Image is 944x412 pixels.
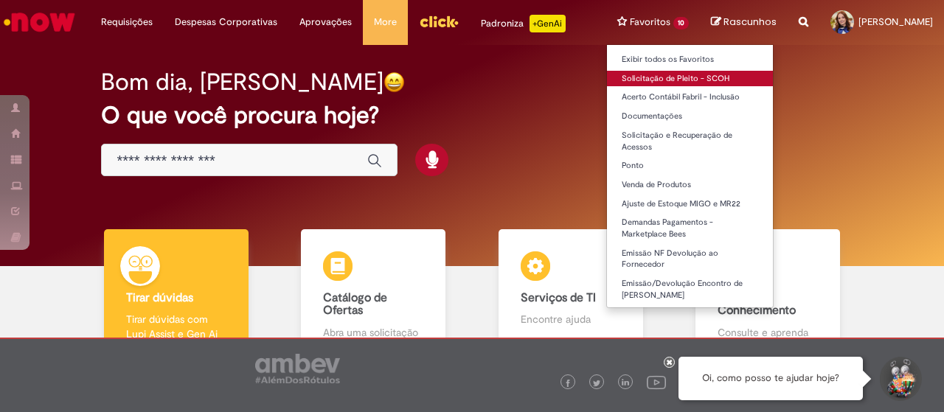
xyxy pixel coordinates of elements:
[622,379,629,388] img: logo_footer_linkedin.png
[101,15,153,29] span: Requisições
[530,15,566,32] p: +GenAi
[299,15,352,29] span: Aprovações
[711,15,777,29] a: Rascunhos
[673,17,689,29] span: 10
[101,69,383,95] h2: Bom dia, [PERSON_NAME]
[77,229,275,357] a: Tirar dúvidas Tirar dúvidas com Lupi Assist e Gen Ai
[126,290,193,305] b: Tirar dúvidas
[607,245,773,273] a: Emissão NF Devolução ao Fornecedor
[607,108,773,125] a: Documentações
[419,10,459,32] img: click_logo_yellow_360x200.png
[718,325,818,340] p: Consulte e aprenda
[126,312,226,341] p: Tirar dúvidas com Lupi Assist e Gen Ai
[607,177,773,193] a: Venda de Produtos
[723,15,777,29] span: Rascunhos
[481,15,566,32] div: Padroniza
[564,380,572,387] img: logo_footer_facebook.png
[858,15,933,28] span: [PERSON_NAME]
[607,128,773,155] a: Solicitação e Recuperação de Acessos
[607,71,773,87] a: Solicitação de Pleito - SCOH
[607,89,773,105] a: Acerto Contábil Fabril - Inclusão
[607,158,773,174] a: Ponto
[521,290,596,305] b: Serviços de TI
[606,44,774,308] ul: Favoritos
[383,71,405,93] img: happy-face.png
[275,229,473,357] a: Catálogo de Ofertas Abra uma solicitação
[255,354,340,383] img: logo_footer_ambev_rotulo_gray.png
[878,357,922,401] button: Iniciar Conversa de Suporte
[101,102,842,128] h2: O que você procura hoje?
[647,372,666,391] img: logo_footer_youtube.png
[607,276,773,303] a: Emissão/Devolução Encontro de [PERSON_NAME]
[323,325,423,340] p: Abra uma solicitação
[472,229,670,357] a: Serviços de TI Encontre ajuda
[323,290,387,318] b: Catálogo de Ofertas
[1,7,77,37] img: ServiceNow
[607,52,773,68] a: Exibir todos os Favoritos
[630,15,670,29] span: Favoritos
[521,312,621,327] p: Encontre ajuda
[607,214,773,242] a: Demandas Pagamentos - Marketplace Bees
[607,196,773,212] a: Ajuste de Estoque MIGO e MR22
[593,380,600,387] img: logo_footer_twitter.png
[678,357,863,400] div: Oi, como posso te ajudar hoje?
[374,15,397,29] span: More
[175,15,277,29] span: Despesas Corporativas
